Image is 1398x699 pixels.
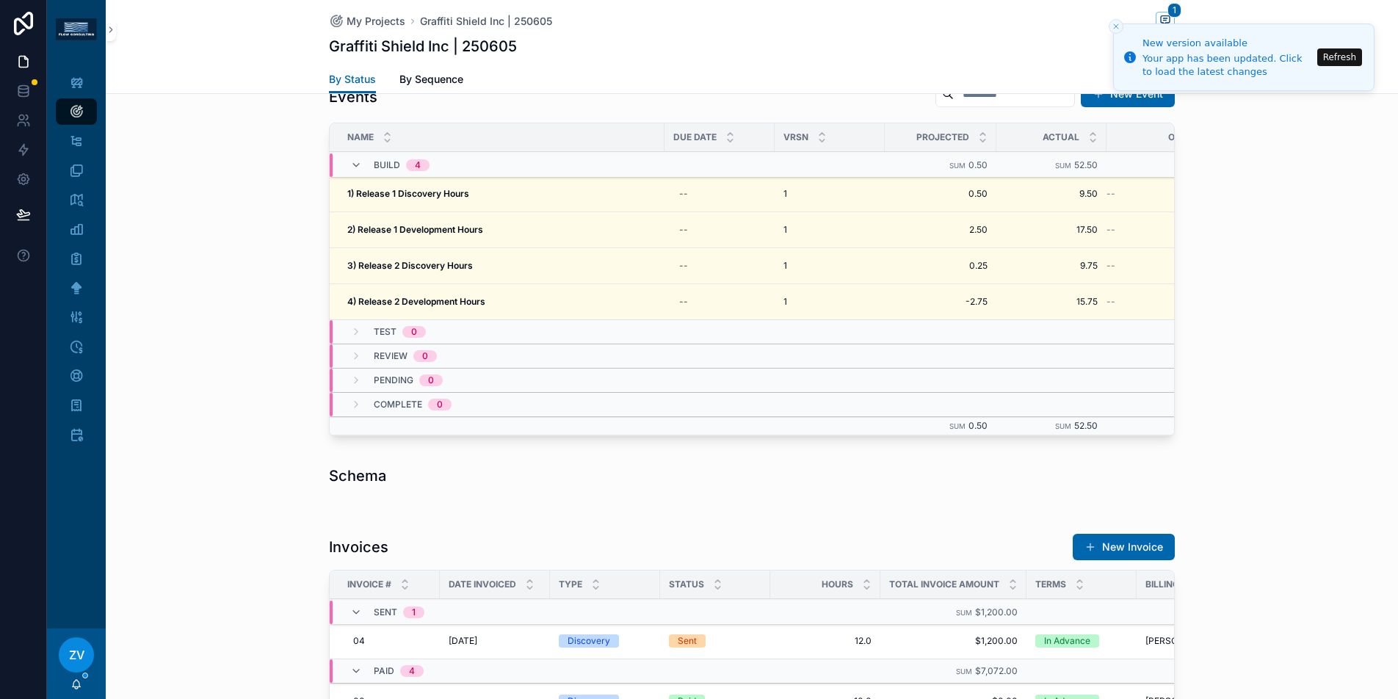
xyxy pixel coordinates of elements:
a: By Sequence [399,66,463,95]
div: scrollable content [47,59,106,467]
span: By Status [329,72,376,87]
span: Sent [374,606,397,618]
span: [PERSON_NAME] [1145,635,1217,647]
h1: Schema [329,466,386,486]
span: Test [374,326,396,338]
a: 1 [783,260,876,272]
div: 4 [415,159,421,171]
span: My Projects [347,14,405,29]
a: -- [1107,296,1220,308]
span: -- [1107,260,1115,272]
span: Projected [916,131,969,143]
span: 1 [1167,3,1181,18]
a: 4) Release 2 Development Hours [347,296,656,308]
span: Name [347,131,374,143]
span: Total Invoice Amount [889,579,999,590]
div: Your app has been updated. Click to load the latest changes [1142,52,1313,79]
a: -- [1107,260,1220,272]
div: New version available [1142,36,1313,51]
a: -2.75 [894,296,988,308]
a: -- [673,254,766,278]
span: 1 [783,260,787,272]
strong: 2) Release 1 Development Hours [347,224,483,235]
div: Sent [678,634,697,648]
span: Type [559,579,582,590]
span: $1,200.00 [975,606,1018,617]
a: 2.50 [894,224,988,236]
small: Sum [956,667,972,676]
span: Original [1168,131,1210,143]
span: -- [1107,188,1115,200]
strong: 3) Release 2 Discovery Hours [347,260,473,271]
a: 17.50 [1005,224,1098,236]
span: 52.50 [1074,420,1098,431]
span: 1 [783,188,787,200]
span: 0.50 [968,420,988,431]
a: -- [1107,224,1220,236]
a: Graffiti Shield Inc | 250605 [420,14,552,29]
span: By Sequence [399,72,463,87]
div: 4 [409,665,415,677]
strong: 1) Release 1 Discovery Hours [347,188,469,199]
h1: Events [329,87,377,107]
span: 04 [353,635,365,647]
strong: 4) Release 2 Development Hours [347,296,485,307]
a: -- [673,290,766,314]
small: Sum [1055,162,1071,170]
span: 1 [783,296,787,308]
div: -- [679,188,688,200]
div: -- [679,224,688,236]
a: 1 [783,296,876,308]
span: Paid [374,665,394,677]
small: Sum [949,422,966,430]
a: 0.50 [894,188,988,200]
div: 0 [437,399,443,410]
a: -- [1107,188,1220,200]
div: -- [679,260,688,272]
span: -- [1107,224,1115,236]
span: Build [374,159,400,171]
span: 1 [783,224,787,236]
a: My Projects [329,14,405,29]
span: Billing Contact [1145,579,1225,590]
a: By Status [329,66,376,94]
span: 0.50 [968,159,988,170]
span: Status [669,579,704,590]
a: -- [673,218,766,242]
h1: Invoices [329,537,388,557]
div: 0 [422,350,428,362]
span: VRSN [783,131,808,143]
div: -- [679,296,688,308]
span: Date Invoiced [449,579,516,590]
span: Invoice # [347,579,391,590]
a: 3) Release 2 Discovery Hours [347,260,656,272]
img: App logo [56,18,97,40]
span: -- [1107,296,1115,308]
span: 9.75 [1005,260,1098,272]
span: Review [374,350,408,362]
span: Actual [1043,131,1079,143]
button: Refresh [1317,48,1362,66]
span: Hours [822,579,853,590]
span: 12.0 [779,635,872,647]
a: New Invoice [1073,534,1175,560]
a: -- [673,182,766,206]
div: In Advance [1044,634,1090,648]
span: $7,072.00 [975,665,1018,676]
span: $1,200.00 [889,635,1018,647]
a: 0.25 [894,260,988,272]
span: 15.75 [1005,296,1098,308]
h1: Graffiti Shield Inc | 250605 [329,36,517,57]
a: 9.50 [1005,188,1098,200]
div: Discovery [568,634,610,648]
a: 1 [783,224,876,236]
button: New Event [1081,81,1175,107]
button: Close toast [1109,19,1123,34]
